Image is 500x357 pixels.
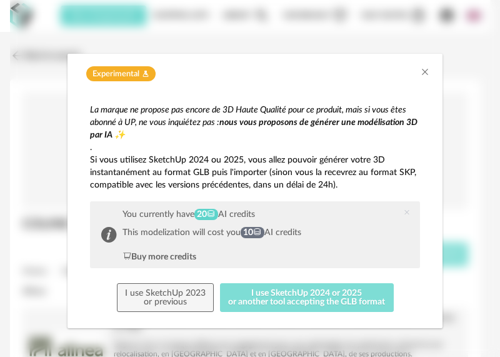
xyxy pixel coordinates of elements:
span: Flask icon [142,69,149,79]
button: I use SketchUp 2024 or 2025or another tool accepting the GLB format [220,283,394,312]
span: 10 [241,227,264,238]
div: You currently have AI credits [122,209,301,220]
button: Close [420,66,430,79]
div: Buy more credits [122,251,196,263]
span: 20 [194,209,218,220]
button: I use SketchUp 2023or previous [117,283,214,312]
em: nous vous proposons de générer une modélisation 3D par IA ✨ [90,118,417,139]
em: La marque ne propose pas encore de 3D Haute Qualité pour ce produit, mais si vous êtes abonné à U... [90,106,406,127]
span: Experimental [92,69,139,79]
p: Si vous utilisez SketchUp 2024 ou 2025, vous allez pouvoir générer votre 3D instantanément au for... [90,154,420,191]
p: . [90,141,420,154]
div: dialog [67,54,442,328]
div: This modelization will cost you AI credits [122,228,301,238]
